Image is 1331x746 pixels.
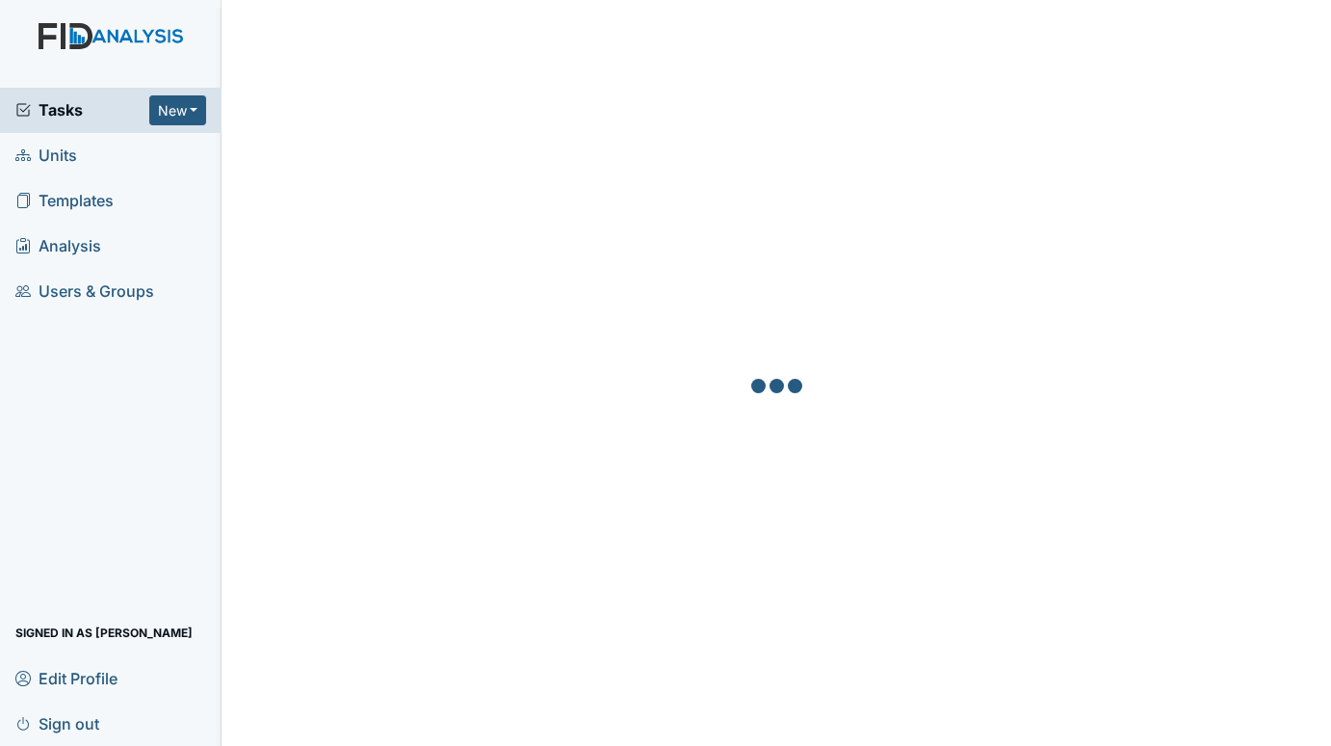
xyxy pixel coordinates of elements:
span: Units [15,141,77,171]
span: Sign out [15,708,99,738]
span: Templates [15,186,114,216]
span: Analysis [15,231,101,261]
span: Users & Groups [15,277,154,306]
button: New [149,95,207,125]
span: Signed in as [PERSON_NAME] [15,618,193,648]
span: Edit Profile [15,663,117,693]
a: Tasks [15,98,149,121]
